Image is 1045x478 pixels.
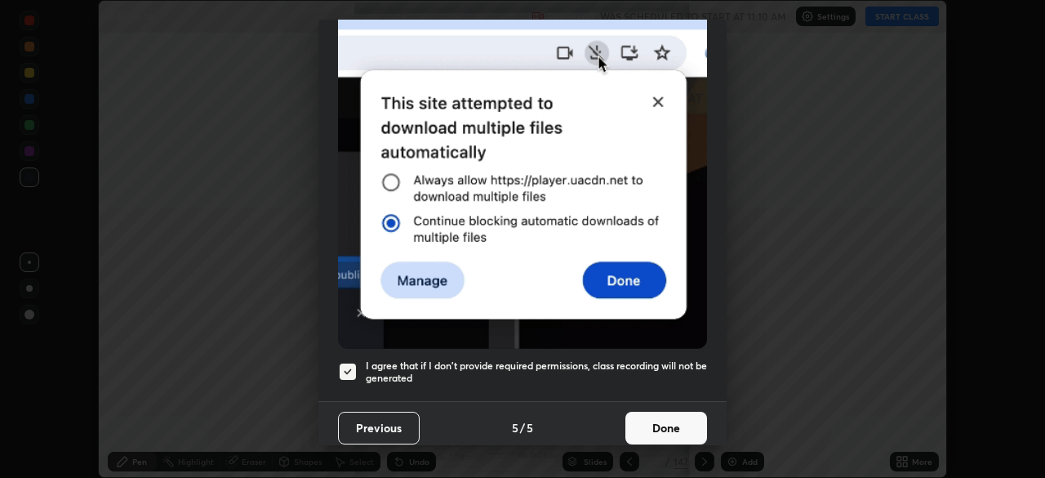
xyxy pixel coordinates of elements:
h4: / [520,419,525,436]
button: Done [625,412,707,444]
h5: I agree that if I don't provide required permissions, class recording will not be generated [366,360,707,385]
button: Previous [338,412,420,444]
h4: 5 [527,419,533,436]
h4: 5 [512,419,518,436]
